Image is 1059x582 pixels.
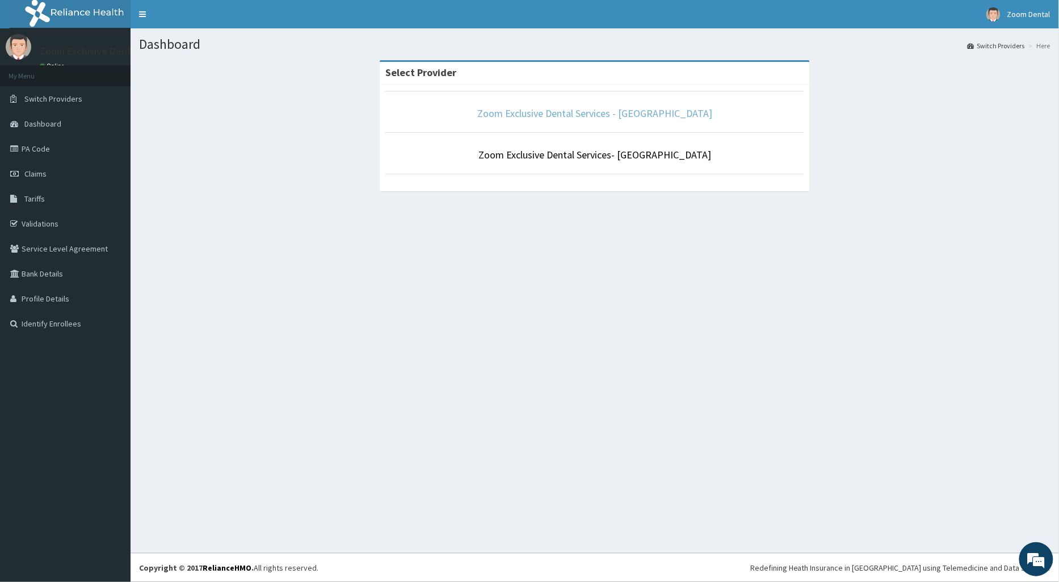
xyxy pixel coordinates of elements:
a: RelianceHMO [203,563,251,573]
span: Claims [24,169,47,179]
a: Zoom Exclusive Dental Services- [GEOGRAPHIC_DATA] [478,148,711,161]
span: Switch Providers [24,94,82,104]
img: User Image [6,34,31,60]
a: Switch Providers [968,41,1025,51]
a: Online [40,62,67,70]
li: Here [1026,41,1050,51]
h1: Dashboard [139,37,1050,52]
a: Zoom Exclusive Dental Services - [GEOGRAPHIC_DATA] [477,107,712,120]
strong: Copyright © 2017 . [139,563,254,573]
footer: All rights reserved. [131,553,1059,582]
span: Zoom Dental [1007,9,1050,19]
img: User Image [986,7,1001,22]
span: Dashboard [24,119,61,129]
span: Tariffs [24,194,45,204]
p: Zoom Exclusive Dental Services Limited [40,46,215,56]
div: Redefining Heath Insurance in [GEOGRAPHIC_DATA] using Telemedicine and Data Science! [750,562,1050,573]
strong: Select Provider [385,66,456,79]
